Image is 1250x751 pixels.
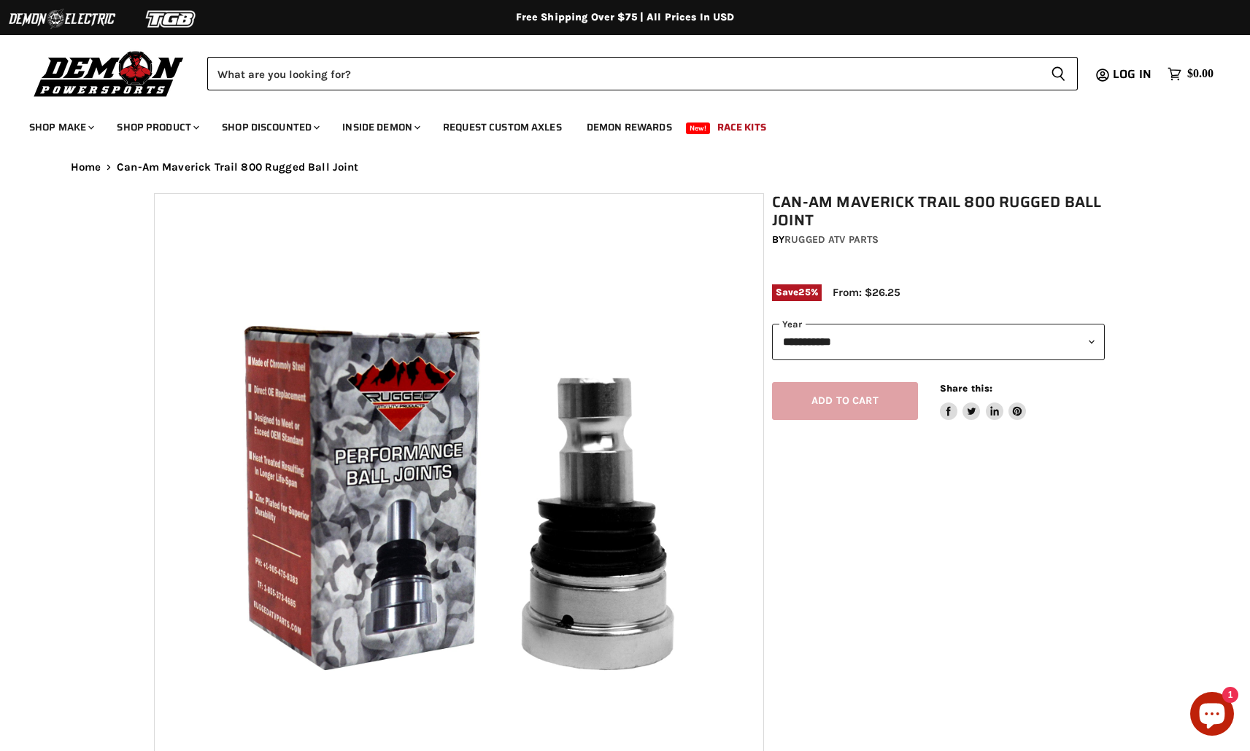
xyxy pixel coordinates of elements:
[18,106,1210,142] ul: Main menu
[833,286,900,299] span: From: $26.25
[940,382,1027,421] aside: Share this:
[7,5,117,33] img: Demon Electric Logo 2
[940,383,992,394] span: Share this:
[207,57,1039,90] input: Search
[42,11,1209,24] div: Free Shipping Over $75 | All Prices In USD
[106,112,208,142] a: Shop Product
[798,287,810,297] span: 25
[1186,692,1238,739] inbox-online-store-chat: Shopify online store chat
[772,232,1105,248] div: by
[772,324,1105,359] select: year
[576,112,683,142] a: Demon Rewards
[432,112,573,142] a: Request Custom Axles
[1187,67,1214,81] span: $0.00
[207,57,1078,90] form: Product
[1160,63,1221,85] a: $0.00
[1113,65,1151,83] span: Log in
[1039,57,1078,90] button: Search
[686,122,711,134] span: New!
[18,112,103,142] a: Shop Make
[42,161,1209,174] nav: Breadcrumbs
[117,161,358,174] span: Can-Am Maverick Trail 800 Rugged Ball Joint
[784,233,879,246] a: Rugged ATV Parts
[1106,68,1160,81] a: Log in
[71,161,101,174] a: Home
[29,47,189,99] img: Demon Powersports
[772,284,822,300] span: Save %
[211,112,328,142] a: Shop Discounted
[331,112,429,142] a: Inside Demon
[772,193,1105,230] h1: Can-Am Maverick Trail 800 Rugged Ball Joint
[706,112,777,142] a: Race Kits
[117,5,226,33] img: TGB Logo 2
